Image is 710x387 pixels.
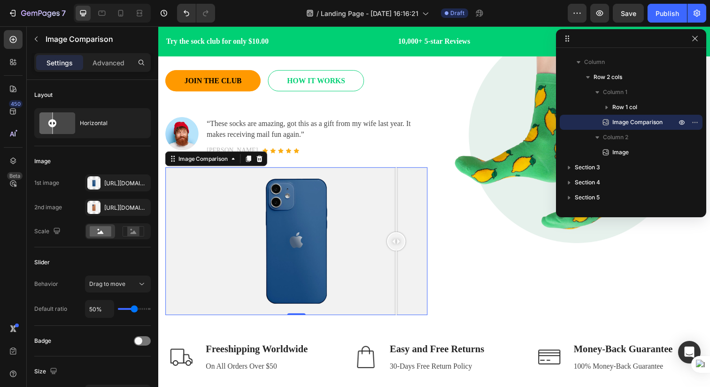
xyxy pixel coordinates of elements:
[46,58,73,68] p: Settings
[19,131,73,139] div: Image Comparison
[27,50,85,61] div: JOIN THE CLUB
[321,8,418,18] span: Landing Page - [DATE] 16:16:21
[575,193,600,202] span: Section 5
[612,103,637,112] span: Row 1 col
[34,179,59,187] div: 1st image
[131,50,191,61] div: HOW IT WORKS
[62,8,66,19] p: 7
[575,163,600,172] span: Section 3
[656,8,679,18] div: Publish
[85,300,114,317] input: Auto
[34,337,51,345] div: Badge
[424,341,525,353] p: 100% Money-Back Guarantee
[177,4,215,23] div: Undo/Redo
[49,94,274,116] p: “These socks are amazing, got this as a gift from my wife last year. It makes receiving mail fun ...
[34,225,62,238] div: Scale
[85,276,151,292] button: Drag to move
[104,179,148,188] div: [URL][DOMAIN_NAME]
[34,365,59,378] div: Size
[89,280,125,287] span: Drag to move
[383,321,416,354] img: Alt Image
[104,204,148,212] div: [URL][DOMAIN_NAME]
[424,323,525,338] p: Money-Back Guarantee
[236,323,333,338] p: Easy and Free Returns
[594,72,622,82] span: Row 2 cols
[195,321,228,354] img: Alt Image
[93,58,124,68] p: Advanced
[621,9,636,17] span: Save
[7,172,23,180] div: Beta
[34,280,58,288] div: Behavior
[4,4,70,23] button: 7
[648,4,687,23] button: Publish
[575,178,600,187] span: Section 4
[584,57,605,67] span: Column
[34,258,50,267] div: Slider
[48,341,153,353] p: On All Orders Over $50
[612,118,663,127] span: Image Comparison
[34,203,62,212] div: 2nd image
[236,341,333,353] p: 30-Days Free Return Policy
[7,321,40,354] img: Alt Image
[7,93,41,126] img: Alt Image
[49,122,101,132] p: [PERSON_NAME]
[316,8,319,18] span: /
[80,112,137,134] div: Horizontal
[450,9,464,17] span: Draft
[678,341,701,363] div: Open Intercom Messenger
[603,133,628,142] span: Column 2
[112,45,210,66] a: HOW IT WORKS
[34,305,67,313] div: Default ratio
[603,87,627,97] span: Column 1
[7,45,104,66] a: JOIN THE CLUB
[46,33,147,45] p: Image Comparison
[612,148,629,157] span: Image
[384,9,556,21] p: Free shipping on orders over $50
[158,26,710,387] iframe: Design area
[9,100,23,108] div: 450
[48,323,153,338] p: Freeshipping Worldwide
[34,91,53,99] div: Layout
[34,157,51,166] div: Image
[613,4,644,23] button: Save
